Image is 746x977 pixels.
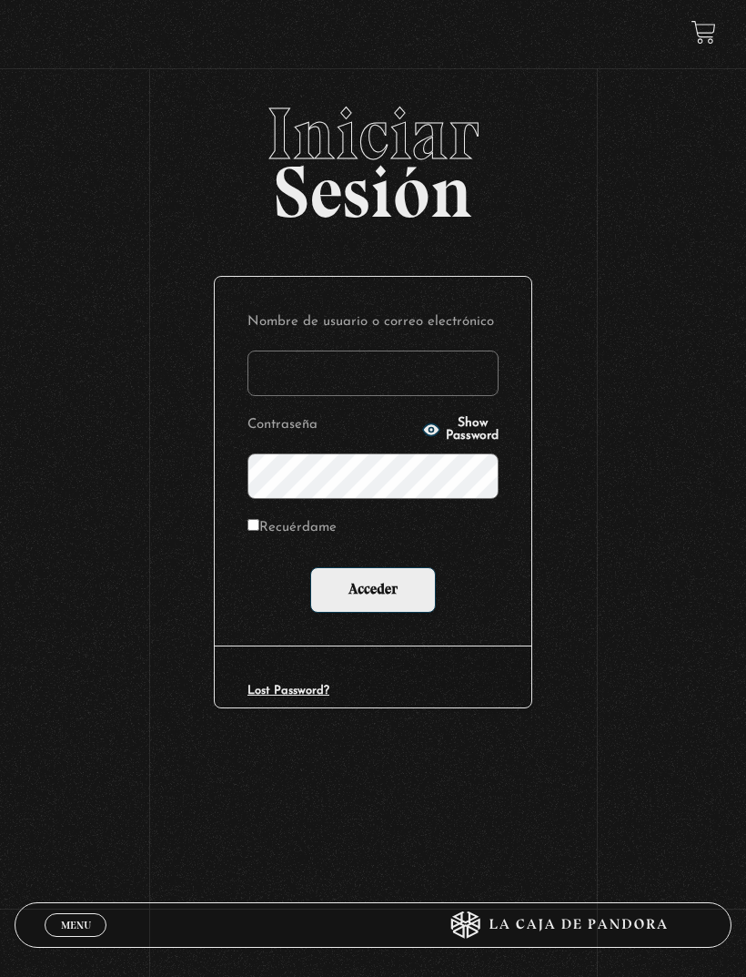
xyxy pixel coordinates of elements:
input: Recuérdame [247,519,259,531]
span: Show Password [446,417,499,443]
span: Iniciar [15,97,731,170]
a: Lost Password? [247,685,329,697]
input: Acceder [310,567,436,613]
button: Show Password [422,417,499,443]
span: Cerrar [55,935,97,948]
label: Recuérdame [247,515,337,542]
span: Menu [61,920,91,931]
h2: Sesión [15,97,731,214]
label: Contraseña [247,412,417,439]
a: View your shopping cart [691,19,716,44]
label: Nombre de usuario o correo electrónico [247,310,499,336]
